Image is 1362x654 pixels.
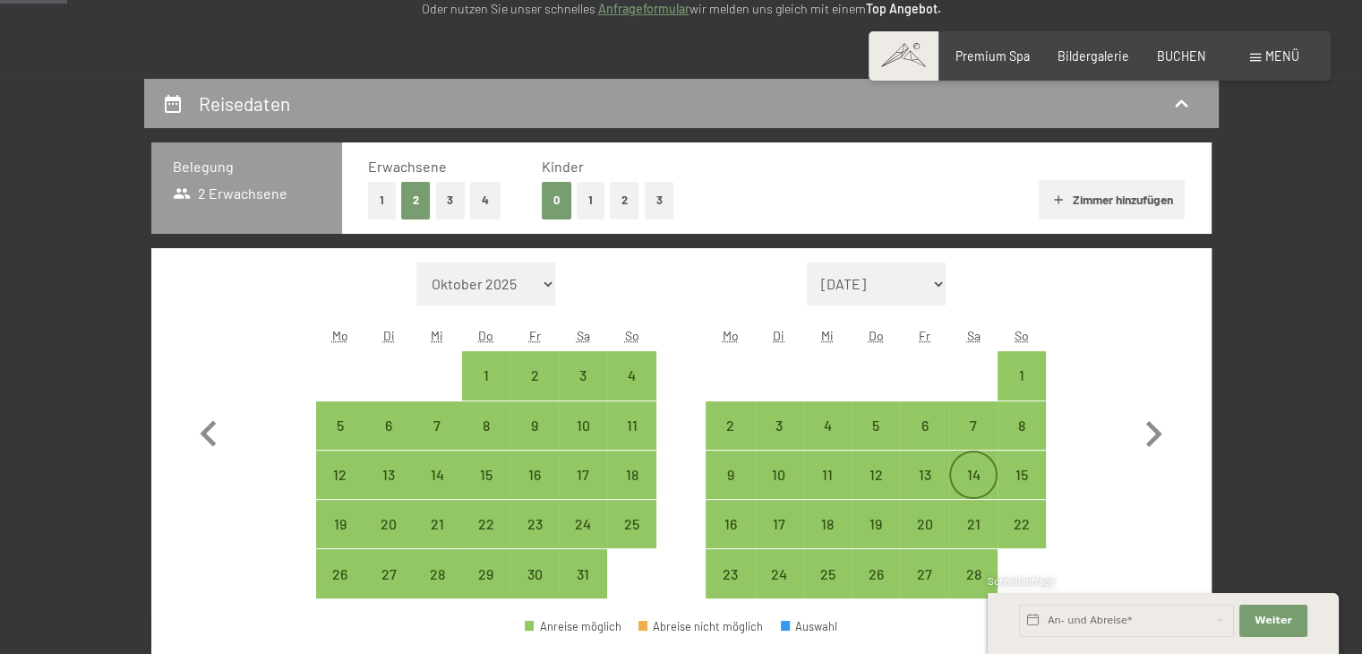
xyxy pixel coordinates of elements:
[805,418,850,463] div: 4
[510,549,559,598] div: Fri Jan 30 2026
[852,401,900,450] div: Thu Feb 05 2026
[318,418,363,463] div: 5
[755,549,803,598] div: Tue Feb 24 2026
[949,451,998,499] div: Sat Feb 14 2026
[755,401,803,450] div: Anreise möglich
[1255,614,1292,628] span: Weiter
[478,328,493,343] abbr: Donnerstag
[757,567,801,612] div: 24
[706,451,754,499] div: Mon Feb 09 2026
[998,401,1046,450] div: Anreise möglich
[609,517,654,562] div: 25
[805,567,850,612] div: 25
[803,401,852,450] div: Wed Feb 04 2026
[173,157,321,176] h3: Belegung
[464,517,509,562] div: 22
[462,351,510,400] div: Anreise möglich
[431,328,443,343] abbr: Mittwoch
[607,351,655,400] div: Anreise möglich
[510,351,559,400] div: Fri Jan 02 2026
[998,451,1046,499] div: Sun Feb 15 2026
[902,418,947,463] div: 6
[999,418,1044,463] div: 8
[900,401,948,450] div: Anreise möglich
[998,500,1046,548] div: Sun Feb 22 2026
[383,328,395,343] abbr: Dienstag
[998,351,1046,400] div: Sun Feb 01 2026
[542,158,584,175] span: Kinder
[706,549,754,598] div: Anreise möglich
[755,500,803,548] div: Anreise möglich
[559,401,607,450] div: Anreise möglich
[805,468,850,512] div: 11
[869,328,884,343] abbr: Donnerstag
[183,262,235,599] button: Vorheriger Monat
[464,368,509,413] div: 1
[757,418,801,463] div: 3
[852,401,900,450] div: Anreise möglich
[1039,180,1185,219] button: Zimmer hinzufügen
[900,451,948,499] div: Fri Feb 13 2026
[949,500,998,548] div: Sat Feb 21 2026
[436,182,466,219] button: 3
[364,500,413,548] div: Tue Jan 20 2026
[510,451,559,499] div: Anreise möglich
[852,451,900,499] div: Anreise möglich
[525,621,621,632] div: Anreise möglich
[607,500,655,548] div: Anreise möglich
[415,517,459,562] div: 21
[757,468,801,512] div: 10
[902,468,947,512] div: 13
[951,567,996,612] div: 28
[707,418,752,463] div: 2
[413,549,461,598] div: Anreise möglich
[1239,605,1307,637] button: Weiter
[949,500,998,548] div: Anreise möglich
[512,517,557,562] div: 23
[900,549,948,598] div: Fri Feb 27 2026
[462,451,510,499] div: Anreise möglich
[462,451,510,499] div: Thu Jan 15 2026
[949,451,998,499] div: Anreise möglich
[512,368,557,413] div: 2
[559,351,607,400] div: Sat Jan 03 2026
[316,549,364,598] div: Mon Jan 26 2026
[577,182,604,219] button: 1
[559,500,607,548] div: Anreise möglich
[755,500,803,548] div: Tue Feb 17 2026
[510,401,559,450] div: Fri Jan 09 2026
[366,567,411,612] div: 27
[803,451,852,499] div: Anreise möglich
[607,401,655,450] div: Anreise möglich
[559,500,607,548] div: Sat Jan 24 2026
[949,549,998,598] div: Anreise möglich
[966,328,980,343] abbr: Samstag
[900,401,948,450] div: Fri Feb 06 2026
[462,500,510,548] div: Anreise möglich
[852,549,900,598] div: Anreise möglich
[722,328,738,343] abbr: Montag
[951,517,996,562] div: 21
[852,500,900,548] div: Anreise möglich
[598,1,690,16] a: Anfrageformular
[781,621,838,632] div: Auswahl
[900,451,948,499] div: Anreise möglich
[559,549,607,598] div: Sat Jan 31 2026
[607,401,655,450] div: Sun Jan 11 2026
[773,328,784,343] abbr: Dienstag
[401,182,431,219] button: 2
[1127,262,1179,599] button: Nächster Monat
[415,418,459,463] div: 7
[607,451,655,499] div: Anreise möglich
[900,500,948,548] div: Fri Feb 20 2026
[755,451,803,499] div: Tue Feb 10 2026
[415,567,459,612] div: 28
[510,500,559,548] div: Fri Jan 23 2026
[866,1,941,16] strong: Top Angebot.
[999,368,1044,413] div: 1
[610,182,639,219] button: 2
[464,418,509,463] div: 8
[413,401,461,450] div: Wed Jan 07 2026
[949,549,998,598] div: Sat Feb 28 2026
[1265,48,1299,64] span: Menü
